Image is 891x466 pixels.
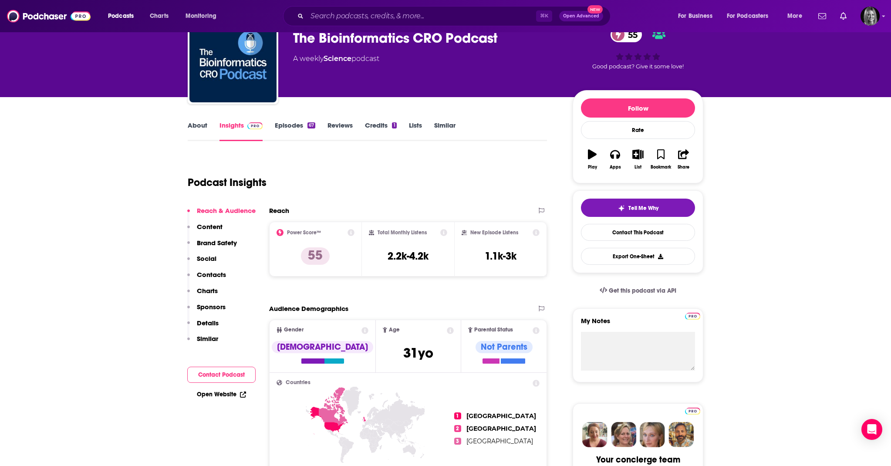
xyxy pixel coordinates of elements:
[307,122,315,128] div: 67
[476,341,533,353] div: Not Parents
[327,121,353,141] a: Reviews
[668,422,694,447] img: Jon Profile
[179,9,228,23] button: open menu
[197,239,237,247] p: Brand Safety
[592,63,684,70] span: Good podcast? Give it some love!
[466,412,536,420] span: [GEOGRAPHIC_DATA]
[685,408,700,415] img: Podchaser Pro
[474,327,513,333] span: Parental Status
[581,248,695,265] button: Export One-Sheet
[837,9,850,24] a: Show notifications dropdown
[588,165,597,170] div: Play
[293,54,379,64] div: A weekly podcast
[582,422,607,447] img: Sydney Profile
[197,254,216,263] p: Social
[324,54,351,63] a: Science
[781,9,813,23] button: open menu
[559,11,603,21] button: Open AdvancedNew
[619,27,642,42] span: 55
[291,6,619,26] div: Search podcasts, credits, & more...
[197,270,226,279] p: Contacts
[188,176,267,189] h1: Podcast Insights
[604,144,626,175] button: Apps
[536,10,552,22] span: ⌘ K
[187,239,237,255] button: Brand Safety
[454,412,461,419] span: 1
[678,165,689,170] div: Share
[581,224,695,241] a: Contact This Podcast
[861,419,882,440] div: Open Intercom Messenger
[466,437,533,445] span: [GEOGRAPHIC_DATA]
[187,223,223,239] button: Content
[861,7,880,26] button: Show profile menu
[861,7,880,26] span: Logged in as katie52574
[389,327,400,333] span: Age
[187,319,219,335] button: Details
[678,10,712,22] span: For Business
[485,250,516,263] h3: 1.1k-3k
[272,341,373,353] div: [DEMOGRAPHIC_DATA]
[470,230,518,236] h2: New Episode Listens
[610,165,621,170] div: Apps
[649,144,672,175] button: Bookmark
[197,391,246,398] a: Open Website
[611,422,636,447] img: Barbara Profile
[197,319,219,327] p: Details
[187,287,218,303] button: Charts
[284,327,304,333] span: Gender
[609,287,676,294] span: Get this podcast via API
[581,317,695,332] label: My Notes
[640,422,665,447] img: Jules Profile
[409,121,422,141] a: Lists
[563,14,599,18] span: Open Advanced
[102,9,145,23] button: open menu
[618,205,625,212] img: tell me why sparkle
[434,121,456,141] a: Similar
[187,270,226,287] button: Contacts
[596,454,680,465] div: Your concierge team
[403,344,433,361] span: 31 yo
[307,9,536,23] input: Search podcasts, credits, & more...
[573,21,703,75] div: 55Good podcast? Give it some love!
[187,303,226,319] button: Sponsors
[189,15,277,102] img: The Bioinformatics CRO Podcast
[187,334,218,351] button: Similar
[581,144,604,175] button: Play
[685,311,700,320] a: Pro website
[197,223,223,231] p: Content
[593,280,683,301] a: Get this podcast via API
[672,144,695,175] button: Share
[219,121,263,141] a: InsightsPodchaser Pro
[144,9,174,23] a: Charts
[188,121,207,141] a: About
[197,206,256,215] p: Reach & Audience
[187,206,256,223] button: Reach & Audience
[286,380,310,385] span: Countries
[628,205,658,212] span: Tell Me Why
[685,313,700,320] img: Podchaser Pro
[7,8,91,24] img: Podchaser - Follow, Share and Rate Podcasts
[634,165,641,170] div: List
[275,121,315,141] a: Episodes67
[150,10,169,22] span: Charts
[454,425,461,432] span: 2
[269,304,348,313] h2: Audience Demographics
[815,9,830,24] a: Show notifications dropdown
[187,254,216,270] button: Social
[197,287,218,295] p: Charts
[388,250,429,263] h3: 2.2k-4.2k
[672,9,723,23] button: open menu
[287,230,321,236] h2: Power Score™
[727,10,769,22] span: For Podcasters
[581,199,695,217] button: tell me why sparkleTell Me Why
[197,303,226,311] p: Sponsors
[587,5,603,14] span: New
[466,425,536,432] span: [GEOGRAPHIC_DATA]
[392,122,396,128] div: 1
[378,230,427,236] h2: Total Monthly Listens
[651,165,671,170] div: Bookmark
[108,10,134,22] span: Podcasts
[721,9,781,23] button: open menu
